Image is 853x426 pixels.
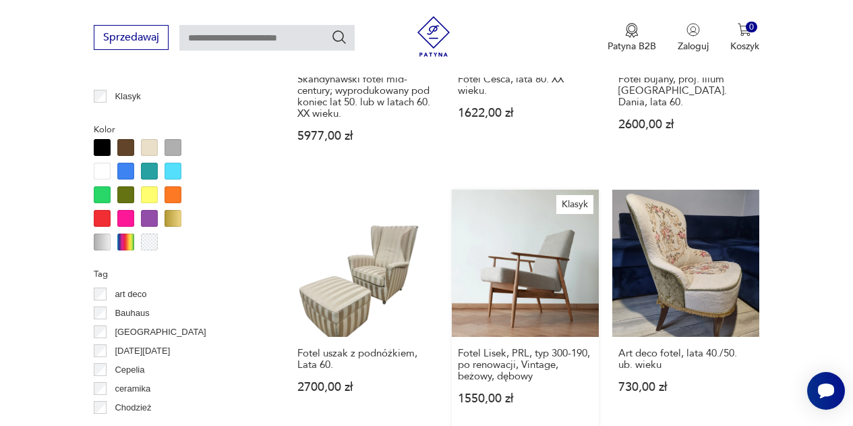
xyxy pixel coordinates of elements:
[115,344,170,358] p: [DATE][DATE]
[730,23,759,53] button: 0Koszyk
[115,363,144,377] p: Cepelia
[297,130,432,142] p: 5977,00 zł
[331,29,347,45] button: Szukaj
[297,74,432,119] h3: Skandynawski fotel mid-century; wyprodukowany pod koniec lat 50. lub w latach 60. XX wieku.
[458,74,593,97] h3: Fotel Cesca, lata 80. XX wieku.
[115,400,151,415] p: Chodzież
[807,372,845,410] iframe: Smartsupp widget button
[618,119,753,130] p: 2600,00 zł
[94,267,259,282] p: Tag
[608,40,656,53] p: Patyna B2B
[678,40,709,53] p: Zaloguj
[738,23,751,36] img: Ikona koszyka
[618,74,753,108] h3: Fotel bujany, proj. Illum [GEOGRAPHIC_DATA]. Dania, lata 60.
[413,16,454,57] img: Patyna - sklep z meblami i dekoracjami vintage
[730,40,759,53] p: Koszyk
[618,381,753,393] p: 730,00 zł
[608,23,656,53] button: Patyna B2B
[94,122,259,137] p: Kolor
[94,25,169,50] button: Sprzedawaj
[115,325,206,340] p: [GEOGRAPHIC_DATA]
[115,381,150,396] p: ceramika
[686,23,700,36] img: Ikonka użytkownika
[458,107,593,119] p: 1622,00 zł
[618,348,753,371] h3: Art deco fotel, lata 40./50. ub. wieku
[458,348,593,382] h3: Fotel Lisek, PRL, typ 300-190, po renowacji, Vintage, beżowy, dębowy
[458,393,593,404] p: 1550,00 zł
[297,348,432,371] h3: Fotel uszak z podnóżkiem, Lata 60.
[115,89,140,104] p: Klasyk
[608,23,656,53] a: Ikona medaluPatyna B2B
[678,23,709,53] button: Zaloguj
[297,381,432,393] p: 2700,00 zł
[115,306,149,321] p: Bauhaus
[94,34,169,43] a: Sprzedawaj
[625,23,639,38] img: Ikona medalu
[115,287,146,302] p: art deco
[746,22,757,33] div: 0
